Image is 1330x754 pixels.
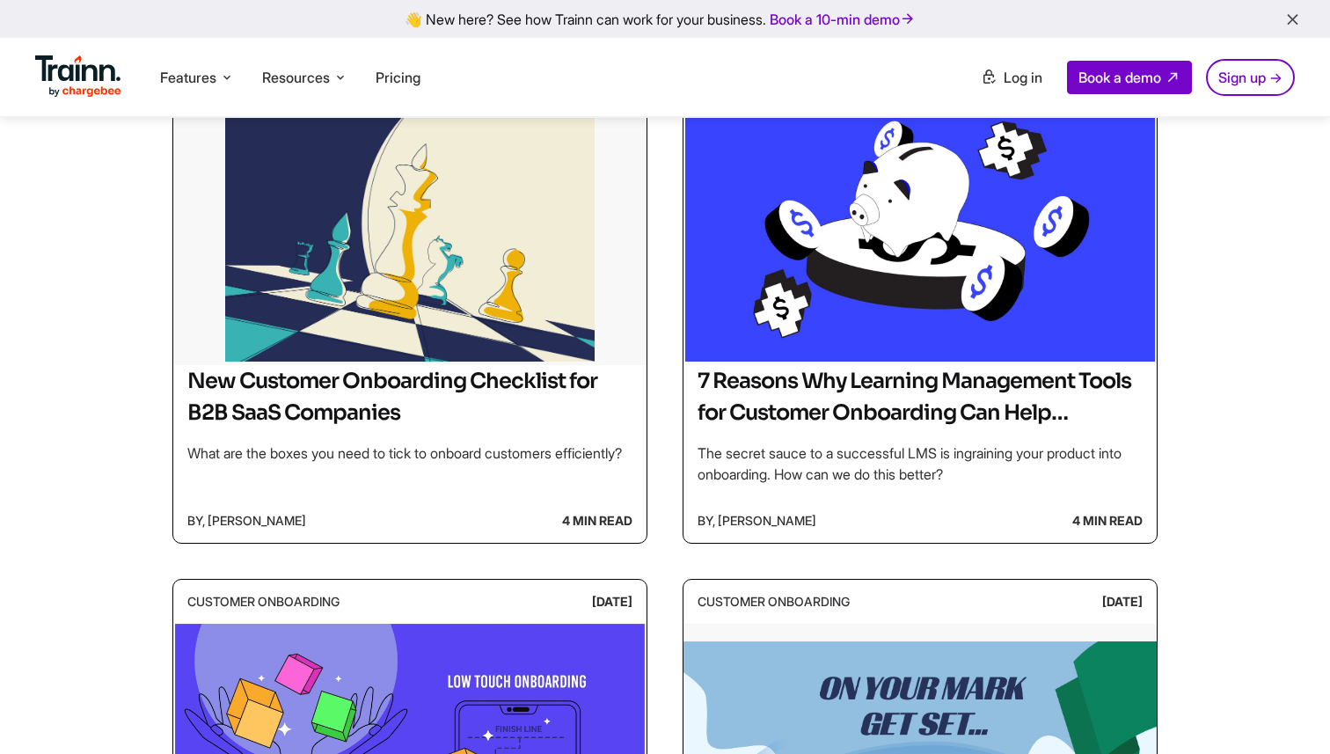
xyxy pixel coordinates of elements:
a: Log in [970,62,1053,93]
a: Customer Onboarding [DATE] New Customer Onboarding Checklist for B2B SaaS Companies New Customer ... [172,53,647,545]
p: The secret sauce to a successful LMS is ingraining your product into onboarding. How can we do th... [698,443,1143,485]
div: [DATE] [592,587,632,617]
img: New Customer Onboarding Checklist for B2B SaaS Companies [173,98,647,362]
div: Customer Onboarding [187,587,340,617]
h2: 7 Reasons Why Learning Management Tools for Customer Onboarding Can Help Businesses Save More Money [698,365,1143,428]
span: by, [PERSON_NAME] [187,506,306,536]
span: Log in [1004,69,1042,86]
img: 7 Reasons Why Learning Management Tools for Customer Onboarding Can Help Businesses Save More Money [683,98,1157,362]
div: 👋 New here? See how Trainn can work for your business. [11,11,1319,27]
div: Customer Onboarding [698,587,850,617]
iframe: Chat Widget [1242,670,1330,754]
div: [DATE] [1102,587,1143,617]
span: Book a demo [1078,69,1161,86]
a: Sign up → [1206,59,1295,96]
a: Pricing [376,69,420,86]
a: Book a 10-min demo [766,7,919,32]
b: 4 min read [1072,506,1143,536]
img: Trainn Logo [35,55,121,98]
p: What are the boxes you need to tick to onboard customers efficiently? [187,443,632,464]
span: by, [PERSON_NAME] [698,506,816,536]
b: 4 min read [562,506,632,536]
span: Features [160,68,216,87]
a: Customer Onboarding [DATE] 7 Reasons Why Learning Management Tools for Customer Onboarding Can He... [683,53,1158,545]
span: Resources [262,68,330,87]
a: Book a demo [1067,61,1192,94]
h2: New Customer Onboarding Checklist for B2B SaaS Companies [187,365,632,428]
